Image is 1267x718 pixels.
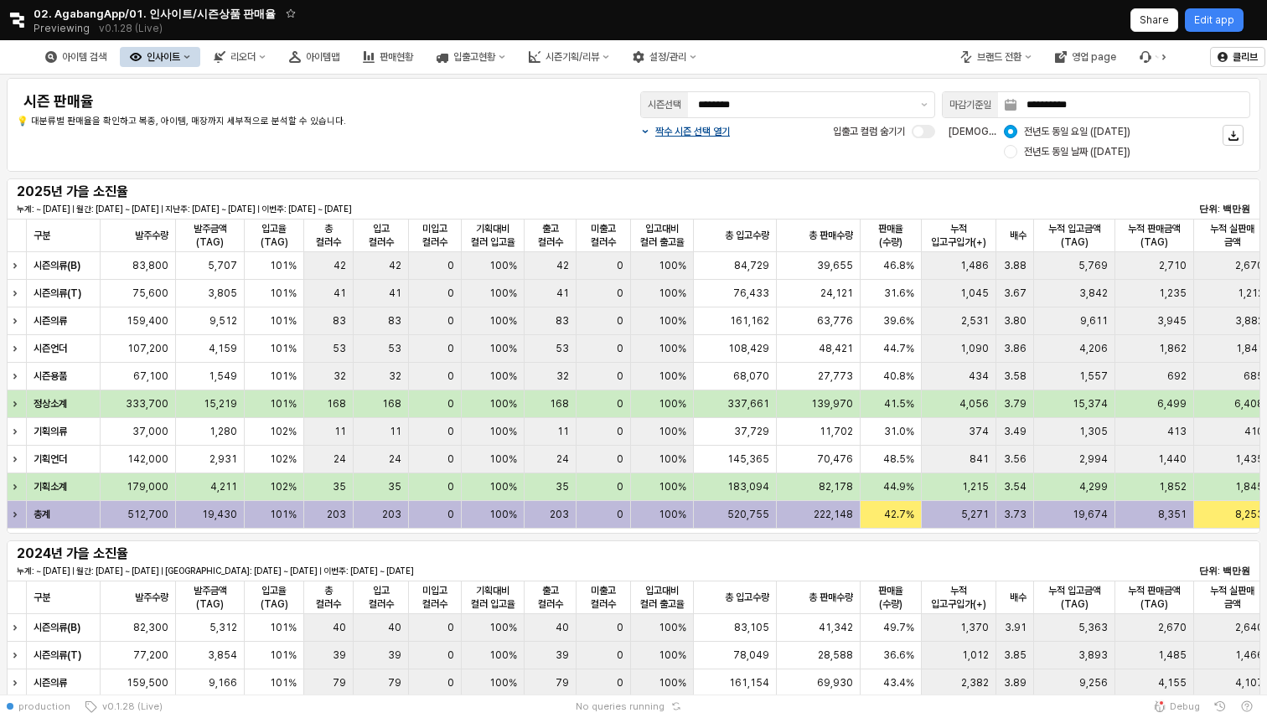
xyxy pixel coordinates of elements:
[867,584,914,611] span: 판매율(수량)
[334,452,346,466] span: 24
[884,287,914,300] span: 31.6%
[1045,47,1126,67] button: 영업 page
[970,452,989,466] span: 841
[389,259,401,272] span: 42
[1140,13,1169,27] p: Share
[867,222,914,249] span: 판매율(수량)
[7,280,28,307] div: Expand row
[251,584,297,611] span: 입고율(TAG)
[127,480,168,493] span: 179,000
[638,222,686,249] span: 입고대비 컬러 출고율
[270,452,297,466] span: 102%
[884,397,914,411] span: 41.5%
[1158,452,1187,466] span: 1,440
[333,314,346,328] span: 83
[382,508,401,521] span: 203
[818,369,853,383] span: 27,773
[209,452,237,466] span: 2,931
[1079,342,1108,355] span: 4,206
[270,287,297,300] span: 101%
[1079,425,1108,438] span: 1,305
[1004,314,1027,328] span: 3.80
[519,47,619,67] button: 시즌기획/리뷰
[659,369,686,383] span: 100%
[833,126,905,137] span: 입출고 컬럼 숨기기
[1210,47,1265,67] button: 클리브
[883,369,914,383] span: 40.8%
[1024,125,1130,138] span: 전년도 동일 요일 ([DATE])
[1073,397,1108,411] span: 15,374
[183,222,237,249] span: 발주금액(TAG)
[1235,314,1264,328] span: 3,882
[7,307,28,334] div: Expand row
[1238,287,1264,300] span: 1,212
[447,480,454,493] span: 0
[360,222,402,249] span: 입고 컬러수
[659,452,686,466] span: 100%
[230,51,256,63] div: 리오더
[270,397,297,411] span: 101%
[334,425,346,438] span: 11
[820,425,853,438] span: 11,702
[90,17,172,40] button: Releases and History
[949,126,1083,137] span: [DEMOGRAPHIC_DATA] 기준:
[1079,287,1108,300] span: 3,842
[617,508,623,521] span: 0
[311,222,346,249] span: 총 컬러수
[135,591,168,604] span: 발주수량
[1194,13,1234,27] p: Edit app
[617,369,623,383] span: 0
[617,259,623,272] span: 0
[1004,480,1027,493] span: 3.54
[360,584,402,611] span: 입고 컬러수
[819,480,853,493] span: 82,178
[1024,145,1130,158] span: 전년도 동일 날짜 ([DATE])
[353,47,423,67] div: 판매현황
[279,47,349,67] button: 아이템맵
[132,287,168,300] span: 75,600
[1146,695,1207,718] button: Debug
[961,314,989,328] span: 2,531
[327,508,346,521] span: 203
[333,342,346,355] span: 53
[7,614,28,641] div: Expand row
[659,342,686,355] span: 100%
[202,508,237,521] span: 19,430
[35,47,116,67] button: 아이템 검색
[7,473,28,500] div: Expand row
[133,369,168,383] span: 67,100
[388,480,401,493] span: 35
[468,222,517,249] span: 기획대비 컬러 입고율
[34,398,67,410] strong: 정상소계
[7,418,28,445] div: Expand row
[34,20,90,37] span: Previewing
[135,229,168,242] span: 발주수량
[34,453,67,465] strong: 기획언더
[1159,259,1187,272] span: 2,710
[725,229,769,242] span: 총 입고수량
[617,452,623,466] span: 0
[556,480,569,493] span: 35
[489,369,517,383] span: 100%
[489,287,517,300] span: 100%
[884,508,914,521] span: 42.7%
[388,342,401,355] span: 53
[1004,452,1027,466] span: 3.56
[928,222,989,249] span: 누적 입고구입가(+)
[977,51,1021,63] div: 브랜드 전환
[1159,287,1187,300] span: 1,235
[270,369,297,383] span: 101%
[1236,342,1264,355] span: 1,841
[623,47,706,67] button: 설정/관리
[34,370,67,382] strong: 시즌용품
[132,259,168,272] span: 83,800
[416,222,454,249] span: 미입고 컬러수
[34,591,50,604] span: 구분
[950,47,1042,67] div: 브랜드 전환
[306,51,339,63] div: 아이템맵
[817,314,853,328] span: 63,776
[447,508,454,521] span: 0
